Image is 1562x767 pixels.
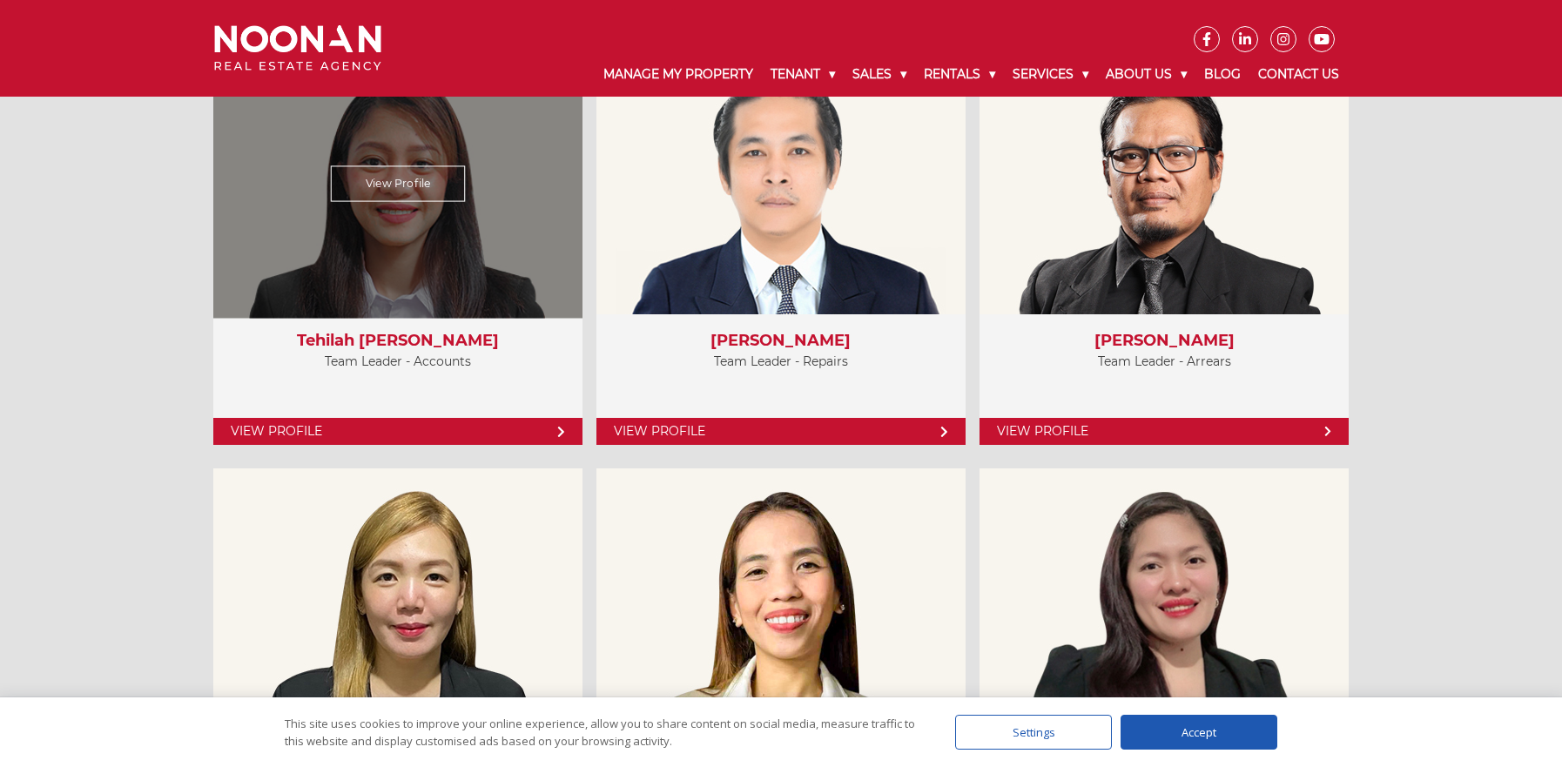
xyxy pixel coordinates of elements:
h3: [PERSON_NAME] [614,332,948,351]
img: Noonan Real Estate Agency [214,25,381,71]
a: View Profile [330,166,465,202]
p: Team Leader - Accounts [231,351,565,373]
p: Team Leader - Repairs [614,351,948,373]
a: About Us [1097,52,1195,97]
div: Settings [955,715,1112,750]
a: Tenant [762,52,844,97]
h3: Tehilah [PERSON_NAME] [231,332,565,351]
a: Sales [844,52,915,97]
a: Blog [1195,52,1249,97]
a: Rentals [915,52,1004,97]
a: View Profile [213,418,582,445]
div: Accept [1121,715,1277,750]
a: View Profile [596,418,966,445]
a: Services [1004,52,1097,97]
p: Team Leader - Arrears [997,351,1331,373]
a: Manage My Property [595,52,762,97]
a: Contact Us [1249,52,1348,97]
h3: [PERSON_NAME] [997,332,1331,351]
div: This site uses cookies to improve your online experience, allow you to share content on social me... [285,715,920,750]
a: View Profile [980,418,1349,445]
